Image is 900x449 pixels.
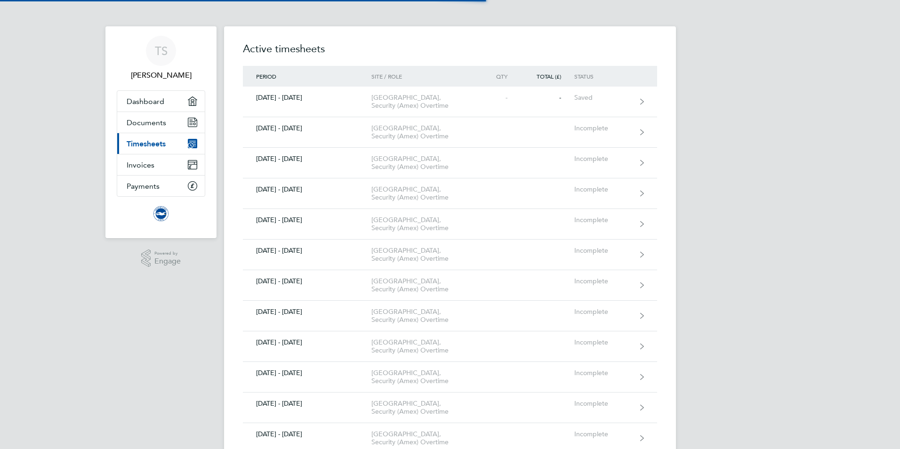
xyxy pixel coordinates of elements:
div: [GEOGRAPHIC_DATA], Security (Amex) Overtime [371,308,479,324]
a: Powered byEngage [141,249,181,267]
div: Incomplete [574,369,632,377]
div: [GEOGRAPHIC_DATA], Security (Amex) Overtime [371,430,479,446]
div: - [521,94,574,102]
div: [GEOGRAPHIC_DATA], Security (Amex) Overtime [371,247,479,263]
div: Incomplete [574,277,632,285]
div: Status [574,73,632,80]
a: [DATE] - [DATE][GEOGRAPHIC_DATA], Security (Amex) OvertimeIncomplete [243,331,657,362]
a: [DATE] - [DATE][GEOGRAPHIC_DATA], Security (Amex) Overtime--Saved [243,87,657,117]
div: Saved [574,94,632,102]
div: [GEOGRAPHIC_DATA], Security (Amex) Overtime [371,124,479,140]
div: [GEOGRAPHIC_DATA], Security (Amex) Overtime [371,400,479,416]
div: [DATE] - [DATE] [243,185,371,193]
div: Incomplete [574,124,632,132]
div: [DATE] - [DATE] [243,247,371,255]
nav: Main navigation [105,26,217,238]
span: Powered by [154,249,181,257]
a: [DATE] - [DATE][GEOGRAPHIC_DATA], Security (Amex) OvertimeIncomplete [243,362,657,393]
div: [DATE] - [DATE] [243,338,371,346]
span: Documents [127,118,166,127]
div: [GEOGRAPHIC_DATA], Security (Amex) Overtime [371,155,479,171]
span: Period [256,72,276,80]
div: [DATE] - [DATE] [243,124,371,132]
div: Incomplete [574,338,632,346]
div: Incomplete [574,308,632,316]
span: Timothy Strong [117,70,205,81]
a: Timesheets [117,133,205,154]
div: [GEOGRAPHIC_DATA], Security (Amex) Overtime [371,216,479,232]
div: [GEOGRAPHIC_DATA], Security (Amex) Overtime [371,369,479,385]
div: [DATE] - [DATE] [243,308,371,316]
div: Qty [479,73,521,80]
div: Incomplete [574,247,632,255]
a: [DATE] - [DATE][GEOGRAPHIC_DATA], Security (Amex) OvertimeIncomplete [243,270,657,301]
a: Dashboard [117,91,205,112]
span: Invoices [127,160,154,169]
div: [DATE] - [DATE] [243,400,371,408]
div: [GEOGRAPHIC_DATA], Security (Amex) Overtime [371,94,479,110]
a: Invoices [117,154,205,175]
a: Documents [117,112,205,133]
div: Incomplete [574,216,632,224]
a: [DATE] - [DATE][GEOGRAPHIC_DATA], Security (Amex) OvertimeIncomplete [243,117,657,148]
a: [DATE] - [DATE][GEOGRAPHIC_DATA], Security (Amex) OvertimeIncomplete [243,178,657,209]
a: [DATE] - [DATE][GEOGRAPHIC_DATA], Security (Amex) OvertimeIncomplete [243,240,657,270]
span: Payments [127,182,160,191]
div: [DATE] - [DATE] [243,430,371,438]
div: Total (£) [521,73,574,80]
div: Incomplete [574,185,632,193]
span: TS [155,45,168,57]
div: [DATE] - [DATE] [243,155,371,163]
a: Payments [117,176,205,196]
div: Site / Role [371,73,479,80]
a: [DATE] - [DATE][GEOGRAPHIC_DATA], Security (Amex) OvertimeIncomplete [243,148,657,178]
a: [DATE] - [DATE][GEOGRAPHIC_DATA], Security (Amex) OvertimeIncomplete [243,209,657,240]
div: [DATE] - [DATE] [243,277,371,285]
a: Go to home page [117,206,205,221]
a: [DATE] - [DATE][GEOGRAPHIC_DATA], Security (Amex) OvertimeIncomplete [243,301,657,331]
div: Incomplete [574,430,632,438]
div: Incomplete [574,155,632,163]
span: Engage [154,257,181,265]
div: [DATE] - [DATE] [243,369,371,377]
div: [GEOGRAPHIC_DATA], Security (Amex) Overtime [371,277,479,293]
a: TS[PERSON_NAME] [117,36,205,81]
a: [DATE] - [DATE][GEOGRAPHIC_DATA], Security (Amex) OvertimeIncomplete [243,393,657,423]
div: [GEOGRAPHIC_DATA], Security (Amex) Overtime [371,185,479,201]
span: Timesheets [127,139,166,148]
h2: Active timesheets [243,41,657,66]
span: Dashboard [127,97,164,106]
div: Incomplete [574,400,632,408]
div: [DATE] - [DATE] [243,94,371,102]
img: brightonandhovealbion-logo-retina.png [153,206,169,221]
div: [DATE] - [DATE] [243,216,371,224]
div: - [479,94,521,102]
div: [GEOGRAPHIC_DATA], Security (Amex) Overtime [371,338,479,354]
